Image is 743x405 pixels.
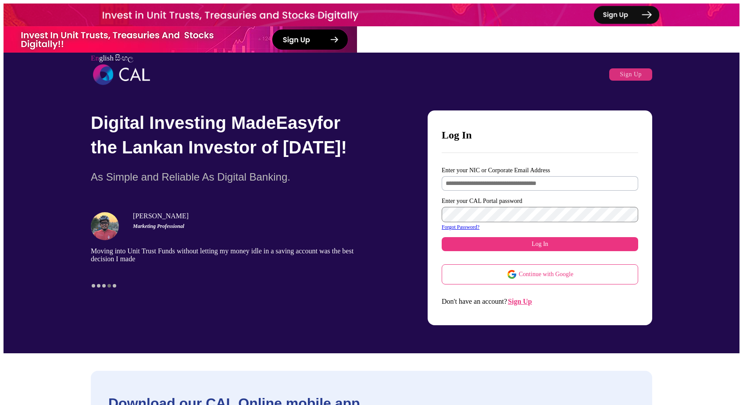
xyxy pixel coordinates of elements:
[91,110,371,160] h1: Digital Investing Made for the Lankan Investor of [DATE]!
[4,26,357,53] img: full-banner-sm.jpg
[442,167,638,174] label: Enter your NIC or Corporate Email Address
[442,237,638,251] button: Log In
[647,116,652,117] button: password-preview
[99,54,114,62] span: glish
[91,170,371,184] h2: As Simple and Reliable As Digital Banking.
[115,54,133,62] span: සිං
[133,223,184,229] strong: Marketing Professional
[519,271,573,278] div: Continue with Google
[442,198,638,205] label: Enter your CAL Portal password
[276,113,317,132] span: Easy
[133,212,343,220] div: [PERSON_NAME]
[442,224,479,230] a: Forgot Password?
[4,4,739,26] img: full-banner-md.jpg
[91,64,152,85] img: CAL Logo
[508,298,532,305] span: Sign Up
[507,295,533,308] button: Sign Up
[122,54,133,62] span: හල
[91,54,133,62] label: |
[442,128,638,142] h2: Log In
[91,212,119,240] img: user
[91,247,371,263] div: Moving into Unit Trust Funds without letting my money idle in a saving account was the best decis...
[442,264,638,284] button: Continue with Google
[442,295,638,308] div: Don't have an account?
[609,68,652,81] button: Sign Up
[91,54,114,62] span: En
